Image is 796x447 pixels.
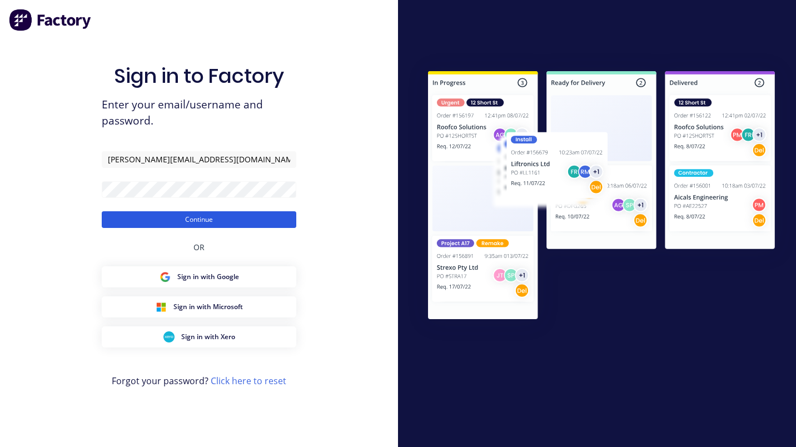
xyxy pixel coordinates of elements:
img: Factory [9,9,92,31]
h1: Sign in to Factory [114,64,284,88]
button: Microsoft Sign inSign in with Microsoft [102,296,296,317]
span: Enter your email/username and password. [102,97,296,129]
span: Sign in with Microsoft [173,302,243,312]
span: Forgot your password? [112,374,286,388]
span: Sign in with Xero [181,332,235,342]
img: Xero Sign in [163,331,175,342]
a: Click here to reset [211,375,286,387]
input: Email/Username [102,151,296,168]
button: Continue [102,211,296,228]
img: Sign in [407,52,796,342]
div: OR [193,228,205,266]
button: Xero Sign inSign in with Xero [102,326,296,347]
span: Sign in with Google [177,272,239,282]
img: Google Sign in [160,271,171,282]
button: Google Sign inSign in with Google [102,266,296,287]
img: Microsoft Sign in [156,301,167,312]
